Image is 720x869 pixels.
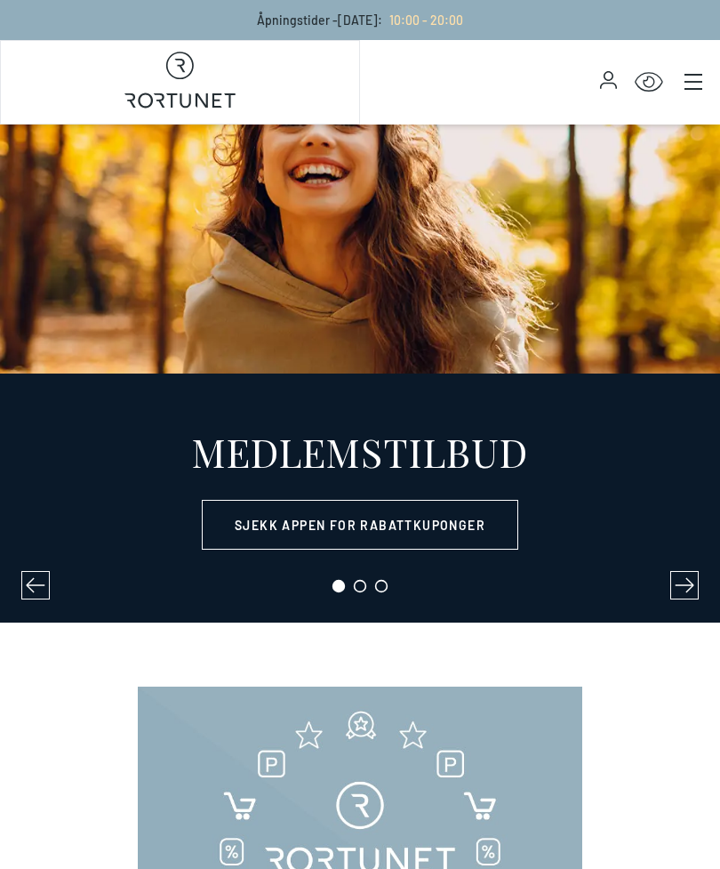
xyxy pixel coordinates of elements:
button: Open Accessibility Menu [635,68,663,97]
span: 10:00 - 20:00 [389,12,463,28]
a: 10:00 - 20:00 [382,12,463,28]
a: Sjekk appen for rabattkuponger [202,500,518,550]
div: MEDLEMSTILBUD [192,432,528,471]
button: Main menu [681,69,706,94]
p: Åpningstider - [DATE] : [257,11,463,29]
